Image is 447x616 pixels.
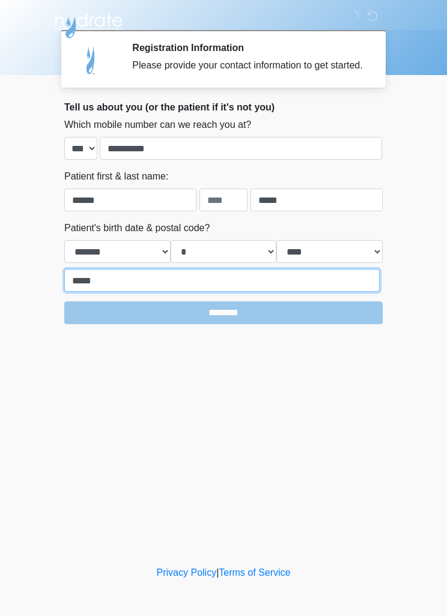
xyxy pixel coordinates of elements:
[52,9,124,39] img: Hydrate IV Bar - Chandler Logo
[157,567,217,578] a: Privacy Policy
[216,567,219,578] a: |
[64,169,168,184] label: Patient first & last name:
[64,101,383,113] h2: Tell us about you (or the patient if it's not you)
[132,58,365,73] div: Please provide your contact information to get started.
[64,118,251,132] label: Which mobile number can we reach you at?
[219,567,290,578] a: Terms of Service
[73,42,109,78] img: Agent Avatar
[64,221,210,235] label: Patient's birth date & postal code?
